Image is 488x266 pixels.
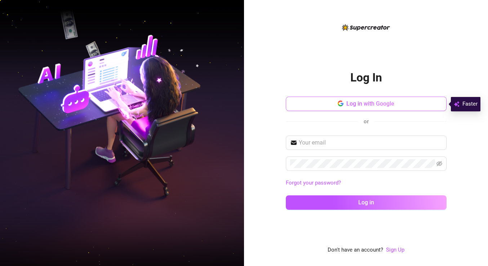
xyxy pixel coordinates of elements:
input: Your email [299,138,442,147]
h2: Log In [350,70,382,85]
span: or [364,118,369,125]
span: Log in [358,199,374,206]
img: svg%3e [454,100,460,108]
span: Log in with Google [346,100,394,107]
button: Log in [286,195,447,210]
a: Forgot your password? [286,179,341,186]
span: eye-invisible [436,161,442,167]
a: Sign Up [386,247,404,253]
span: Don't have an account? [328,246,383,254]
button: Log in with Google [286,97,447,111]
a: Sign Up [386,246,404,254]
a: Forgot your password? [286,179,447,187]
span: Faster [462,100,478,108]
img: logo-BBDzfeDw.svg [342,24,390,31]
